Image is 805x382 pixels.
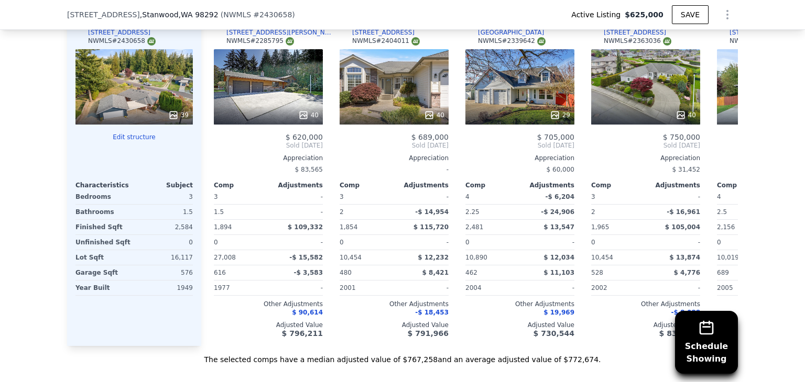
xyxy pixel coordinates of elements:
[465,205,518,219] div: 2.25
[717,193,721,200] span: 4
[648,189,700,204] div: -
[411,37,420,46] img: NWMLS Logo
[465,193,470,200] span: 4
[214,205,266,219] div: 1.5
[214,223,232,231] span: 1,894
[415,208,449,216] span: -$ 14,954
[418,254,449,261] span: $ 12,232
[340,28,415,37] a: [STREET_ADDRESS]
[543,254,574,261] span: $ 12,034
[591,280,644,295] div: 2002
[352,28,415,37] div: [STREET_ADDRESS]
[465,321,574,329] div: Adjusted Value
[537,37,546,46] img: NWMLS Logo
[75,133,193,141] button: Edit structure
[340,223,357,231] span: 1,854
[75,235,132,250] div: Unfinished Sqft
[136,220,193,234] div: 2,584
[663,133,700,141] span: $ 750,000
[717,28,792,37] a: [STREET_ADDRESS]
[411,133,449,141] span: $ 689,000
[136,205,193,219] div: 1.5
[270,189,323,204] div: -
[340,154,449,162] div: Appreciation
[214,269,226,276] span: 616
[414,223,449,231] span: $ 115,720
[147,37,156,46] img: NWMLS Logo
[465,28,544,37] a: [GEOGRAPHIC_DATA]
[340,141,449,150] span: Sold [DATE]
[591,269,603,276] span: 528
[648,280,700,295] div: -
[394,181,449,189] div: Adjustments
[625,9,663,20] span: $625,000
[214,193,218,200] span: 3
[465,269,477,276] span: 462
[717,254,739,261] span: 10,019
[286,133,323,141] span: $ 620,000
[591,181,646,189] div: Comp
[292,309,323,316] span: $ 90,614
[136,235,193,250] div: 0
[648,235,700,250] div: -
[340,181,394,189] div: Comp
[270,235,323,250] div: -
[534,329,574,338] span: $ 730,544
[591,141,700,150] span: Sold [DATE]
[665,223,700,231] span: $ 105,004
[298,110,319,120] div: 40
[465,223,483,231] span: 2,481
[465,280,518,295] div: 2004
[465,181,520,189] div: Comp
[75,265,132,280] div: Garage Sqft
[214,321,323,329] div: Adjusted Value
[591,300,700,308] div: Other Adjustments
[214,28,335,37] a: [STREET_ADDRESS][PERSON_NAME]
[136,280,193,295] div: 1949
[223,10,251,19] span: NWMLS
[478,37,546,46] div: NWMLS # 2339642
[340,321,449,329] div: Adjusted Value
[214,154,323,162] div: Appreciation
[75,181,134,189] div: Characteristics
[75,220,132,234] div: Finished Sqft
[270,205,323,219] div: -
[591,193,595,200] span: 3
[88,28,150,37] div: [STREET_ADDRESS]
[676,110,696,120] div: 40
[674,269,700,276] span: $ 4,776
[717,239,721,246] span: 0
[465,300,574,308] div: Other Adjustments
[214,300,323,308] div: Other Adjustments
[67,9,140,20] span: [STREET_ADDRESS]
[717,223,735,231] span: 2,156
[226,28,335,37] div: [STREET_ADDRESS][PERSON_NAME]
[604,28,666,37] div: [STREET_ADDRESS]
[340,193,344,200] span: 3
[140,9,219,20] span: , Stanwood
[415,309,449,316] span: -$ 18,453
[67,346,738,365] div: The selected comps have a median adjusted value of $767,258 and an average adjusted value of $772...
[478,28,544,37] div: [GEOGRAPHIC_DATA]
[422,269,449,276] span: $ 8,421
[340,280,392,295] div: 2001
[168,110,189,120] div: 39
[214,141,323,150] span: Sold [DATE]
[522,280,574,295] div: -
[179,10,219,19] span: , WA 98292
[717,4,738,25] button: Show Options
[282,329,323,338] span: $ 796,211
[396,189,449,204] div: -
[286,37,294,46] img: NWMLS Logo
[408,329,449,338] span: $ 791,966
[340,162,449,177] div: -
[591,321,700,329] div: Adjusted Value
[136,265,193,280] div: 576
[591,223,609,231] span: 1,965
[591,28,666,37] a: [STREET_ADDRESS]
[730,28,792,37] div: [STREET_ADDRESS]
[550,110,570,120] div: 29
[646,181,700,189] div: Adjustments
[717,205,769,219] div: 2.5
[571,9,625,20] span: Active Listing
